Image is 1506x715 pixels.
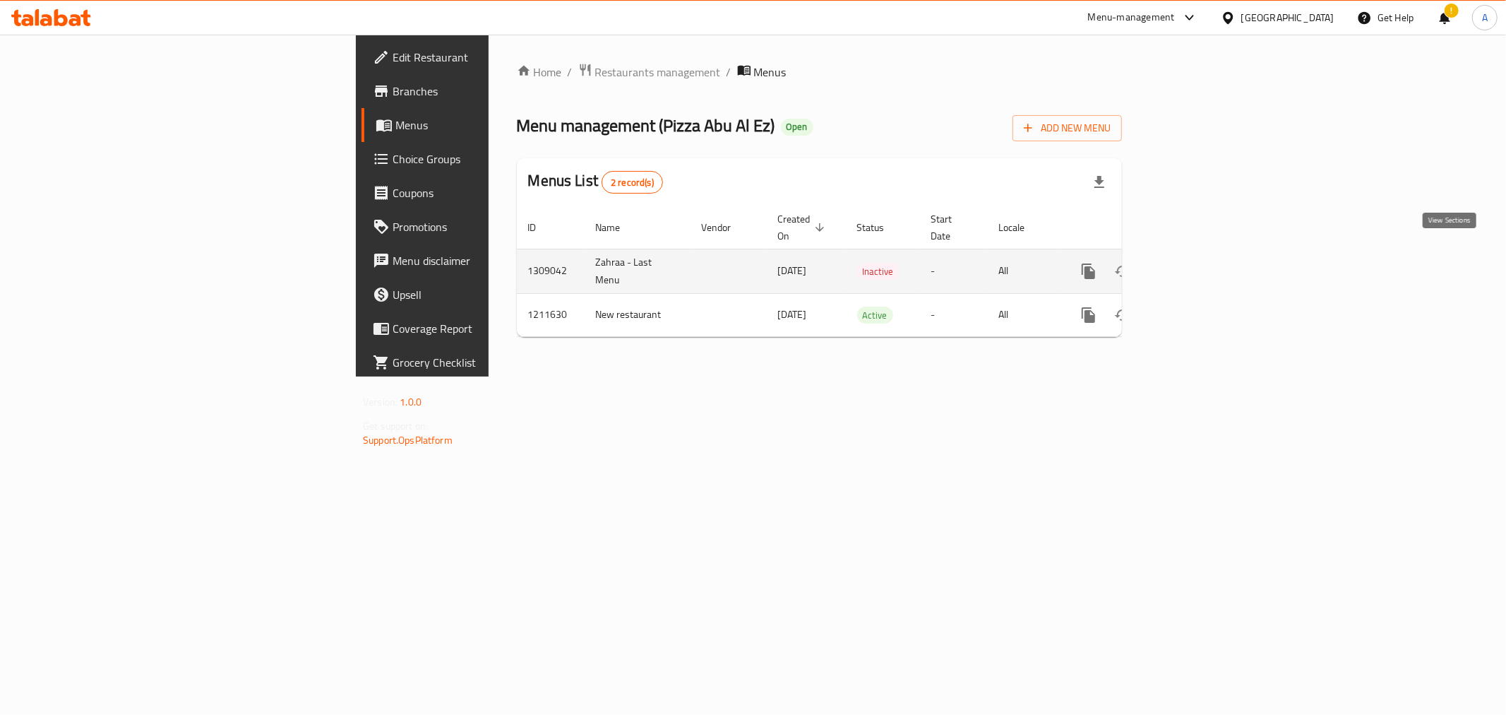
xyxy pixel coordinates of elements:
[1082,165,1116,199] div: Export file
[1088,9,1175,26] div: Menu-management
[999,219,1044,236] span: Locale
[393,83,596,100] span: Branches
[857,307,893,324] div: Active
[778,211,829,244] span: Created On
[857,264,900,280] span: Inactive
[1106,254,1140,288] button: Change Status
[781,121,813,133] span: Open
[1106,298,1140,332] button: Change Status
[393,354,596,371] span: Grocery Checklist
[857,219,903,236] span: Status
[1012,115,1122,141] button: Add New Menu
[528,219,555,236] span: ID
[517,63,1122,81] nav: breadcrumb
[702,219,750,236] span: Vendor
[1072,254,1106,288] button: more
[393,150,596,167] span: Choice Groups
[727,64,731,81] li: /
[361,278,607,312] a: Upsell
[361,176,607,210] a: Coupons
[517,110,775,141] span: Menu management ( Pizza Abu Al Ez )
[602,171,663,194] div: Total records count
[1024,119,1111,137] span: Add New Menu
[754,64,787,81] span: Menus
[517,206,1219,337] table: enhanced table
[920,293,988,336] td: -
[857,307,893,324] span: Active
[528,170,663,194] h2: Menus List
[393,184,596,201] span: Coupons
[931,211,971,244] span: Start Date
[988,249,1060,293] td: All
[361,244,607,278] a: Menu disclaimer
[400,393,422,411] span: 1.0.0
[1482,10,1488,25] span: A
[393,286,596,303] span: Upsell
[585,293,691,336] td: New restaurant
[988,293,1060,336] td: All
[1072,298,1106,332] button: more
[781,119,813,136] div: Open
[361,40,607,74] a: Edit Restaurant
[363,417,428,435] span: Get support on:
[585,249,691,293] td: Zahraa - Last Menu
[778,305,807,324] span: [DATE]
[602,176,662,189] span: 2 record(s)
[361,312,607,345] a: Coverage Report
[361,74,607,108] a: Branches
[393,218,596,235] span: Promotions
[595,64,721,81] span: Restaurants management
[393,320,596,337] span: Coverage Report
[778,261,807,280] span: [DATE]
[361,108,607,142] a: Menus
[363,393,398,411] span: Version:
[578,63,721,81] a: Restaurants management
[1241,10,1334,25] div: [GEOGRAPHIC_DATA]
[361,142,607,176] a: Choice Groups
[920,249,988,293] td: -
[395,117,596,134] span: Menus
[596,219,639,236] span: Name
[363,431,453,449] a: Support.OpsPlatform
[361,210,607,244] a: Promotions
[393,252,596,269] span: Menu disclaimer
[393,49,596,66] span: Edit Restaurant
[1060,206,1219,249] th: Actions
[361,345,607,379] a: Grocery Checklist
